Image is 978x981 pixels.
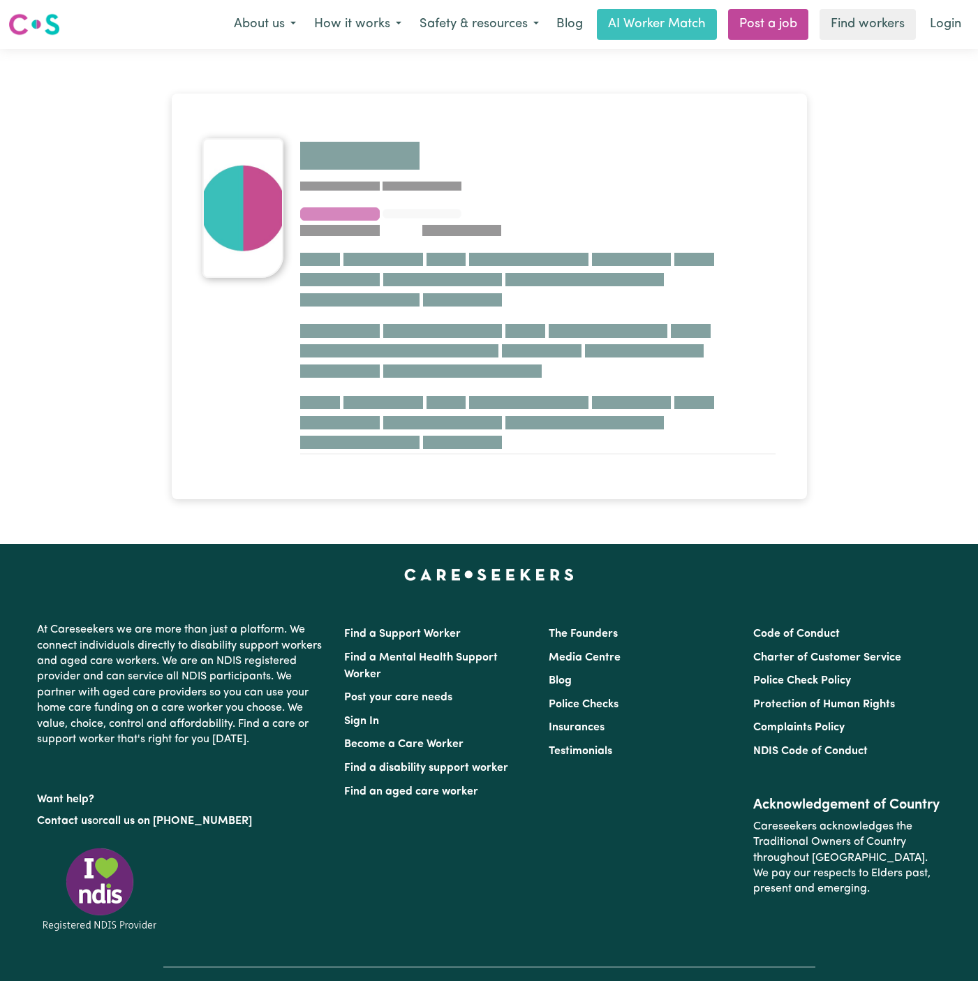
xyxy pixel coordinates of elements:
a: NDIS Code of Conduct [753,746,868,757]
a: Blog [548,9,591,40]
p: At Careseekers we are more than just a platform. We connect individuals directly to disability su... [37,617,327,753]
a: Find workers [820,9,916,40]
a: Police Check Policy [753,675,851,686]
button: About us [225,10,305,39]
a: call us on [PHONE_NUMBER] [103,816,252,827]
a: Complaints Policy [753,722,845,733]
a: Charter of Customer Service [753,652,901,663]
a: Insurances [549,722,605,733]
a: Find a disability support worker [344,762,508,774]
a: Login [921,9,970,40]
p: Careseekers acknowledges the Traditional Owners of Country throughout [GEOGRAPHIC_DATA]. We pay o... [753,813,941,903]
button: Safety & resources [410,10,548,39]
a: Find a Support Worker [344,628,461,640]
a: Police Checks [549,699,618,710]
a: Blog [549,675,572,686]
a: The Founders [549,628,618,640]
button: How it works [305,10,410,39]
img: Registered NDIS provider [37,846,163,933]
a: Careseekers logo [8,8,60,40]
a: Find a Mental Health Support Worker [344,652,498,680]
a: Code of Conduct [753,628,840,640]
p: or [37,808,327,834]
a: Protection of Human Rights [753,699,895,710]
a: Post your care needs [344,692,452,703]
a: Testimonials [549,746,612,757]
p: Want help? [37,786,327,807]
a: AI Worker Match [597,9,717,40]
a: Media Centre [549,652,621,663]
h2: Acknowledgement of Country [753,797,941,813]
a: Become a Care Worker [344,739,464,750]
a: Post a job [728,9,808,40]
a: Find an aged care worker [344,786,478,797]
a: Careseekers home page [404,569,574,580]
img: Careseekers logo [8,12,60,37]
a: Sign In [344,716,379,727]
a: Contact us [37,816,92,827]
